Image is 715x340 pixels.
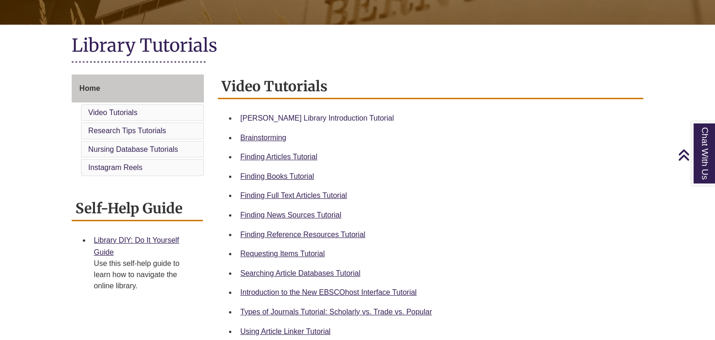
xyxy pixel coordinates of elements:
a: Types of Journals Tutorial: Scholarly vs. Trade vs. Popular [240,308,432,316]
a: Requesting Items Tutorial [240,250,324,258]
a: Using Article Linker Tutorial [240,327,331,335]
a: Video Tutorials [88,109,138,116]
h1: Library Tutorials [72,34,644,59]
a: Finding Full Text Articles Tutorial [240,191,347,199]
a: [PERSON_NAME] Library Introduction Tutorial [240,114,394,122]
a: Finding Books Tutorial [240,172,314,180]
a: Home [72,75,204,102]
a: Nursing Database Tutorials [88,145,178,153]
h2: Self-Help Guide [72,197,203,221]
a: Brainstorming [240,134,286,142]
a: Finding Articles Tutorial [240,153,317,161]
a: Finding News Sources Tutorial [240,211,341,219]
a: Finding Reference Resources Tutorial [240,231,365,238]
a: Instagram Reels [88,163,143,171]
h2: Video Tutorials [218,75,643,99]
a: Searching Article Databases Tutorial [240,269,360,277]
div: Use this self-help guide to learn how to navigate the online library. [94,258,196,292]
a: Library DIY: Do It Yourself Guide [94,236,179,256]
div: Guide Page Menu [72,75,204,178]
span: Home [80,84,100,92]
a: Back to Top [678,149,713,161]
a: Introduction to the New EBSCOhost Interface Tutorial [240,288,417,296]
a: Research Tips Tutorials [88,127,166,135]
